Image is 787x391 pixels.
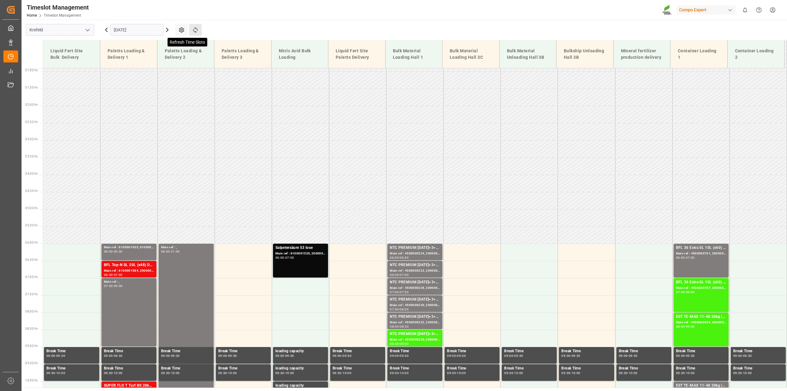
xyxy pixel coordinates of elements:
[25,327,38,330] span: 08:30 Hr
[284,372,285,374] div: -
[161,250,170,253] div: 06:00
[504,348,554,354] div: Break Time
[570,354,571,357] div: -
[743,372,752,374] div: 10:00
[46,372,55,374] div: 09:30
[676,291,685,293] div: 07:00
[685,354,686,357] div: -
[114,250,123,253] div: 06:30
[342,372,351,374] div: 10:00
[561,348,611,354] div: Break Time
[275,251,326,256] div: Main ref : 6100001520, 2000001337
[104,273,113,276] div: 06:30
[733,372,742,374] div: 09:30
[162,45,209,63] div: Paletts Loading & Delivery 2
[390,273,399,276] div: 06:30
[629,372,638,374] div: 10:00
[227,372,228,374] div: -
[456,354,457,357] div: -
[685,256,686,259] div: -
[275,256,284,259] div: 06:00
[390,331,440,337] div: NTC PREMIUM [DATE]+3+TE BULK
[390,372,399,374] div: 09:30
[447,348,497,354] div: Break Time
[390,320,440,325] div: Main ref : 4500000232, 2000000040
[25,138,38,141] span: 03:00 Hr
[570,372,571,374] div: -
[400,256,409,259] div: 06:30
[447,365,497,372] div: Break Time
[55,372,56,374] div: -
[104,250,113,253] div: 06:00
[457,372,466,374] div: 10:00
[390,354,399,357] div: 09:00
[333,348,383,354] div: Break Time
[676,245,726,251] div: BFL 36 Extra SL 10L (x60) EN,TR MTO
[25,155,38,158] span: 03:30 Hr
[742,354,743,357] div: -
[228,354,237,357] div: 09:30
[686,372,695,374] div: 10:00
[571,372,580,374] div: 10:00
[676,256,685,259] div: 06:00
[513,372,514,374] div: -
[743,354,752,357] div: 09:30
[104,285,113,287] div: 07:00
[25,120,38,124] span: 02:30 Hr
[686,354,695,357] div: 09:30
[219,45,266,63] div: Paletts Loading & Delivery 3
[161,372,170,374] div: 09:30
[161,365,211,372] div: Break Time
[390,348,440,354] div: Break Time
[27,3,89,12] div: Timeslot Management
[738,3,752,17] button: show 0 new notifications
[161,245,211,250] div: Main ref : ,
[228,372,237,374] div: 10:00
[513,354,514,357] div: -
[25,275,38,279] span: 07:00 Hr
[218,372,227,374] div: 09:30
[284,256,285,259] div: -
[105,45,152,63] div: Paletts Loading & Delivery 1
[25,379,38,382] span: 10:00 Hr
[514,372,523,374] div: 10:00
[25,344,38,348] span: 09:00 Hr
[104,268,154,273] div: Main ref : 6100001584, 2000001360
[676,285,726,291] div: Main ref : 4500000757, 20000009712000000600
[676,372,685,374] div: 09:30
[48,45,95,63] div: Liquid Fert Site Bulk Delivery
[504,354,513,357] div: 09:00
[504,372,513,374] div: 09:30
[676,365,726,372] div: Break Time
[676,314,726,320] div: EST TE-MAX 11-48 20kg (x56) WW
[114,273,123,276] div: 07:00
[399,325,400,328] div: -
[276,45,323,63] div: Nitric Acid Bulk Loading
[333,354,342,357] div: 09:00
[104,245,154,250] div: Main ref : 6100001635, 6100001635
[400,354,409,357] div: 09:30
[733,348,783,354] div: Break Time
[676,354,685,357] div: 09:00
[514,354,523,357] div: 09:30
[284,354,285,357] div: -
[25,69,38,72] span: 01:00 Hr
[171,354,180,357] div: 09:30
[114,285,123,287] div: 09:00
[104,354,113,357] div: 09:00
[571,354,580,357] div: 09:30
[629,354,638,357] div: 09:30
[390,45,437,63] div: Bulk Material Loading Hall 1
[25,224,38,227] span: 05:30 Hr
[400,372,409,374] div: 10:00
[46,354,55,357] div: 09:00
[171,250,180,253] div: 21:00
[561,372,570,374] div: 09:30
[104,383,154,389] div: SUPER FLO T Turf BS 20kg (x50) INTBLK PREMIUM [DATE] 25kg(x40)D,EN,PL,FNLFLO T PERM [DATE] 25kg (...
[104,348,154,354] div: Break Time
[662,5,672,15] img: Screenshot%202023-09-29%20at%2010.02.21.png_1712312052.png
